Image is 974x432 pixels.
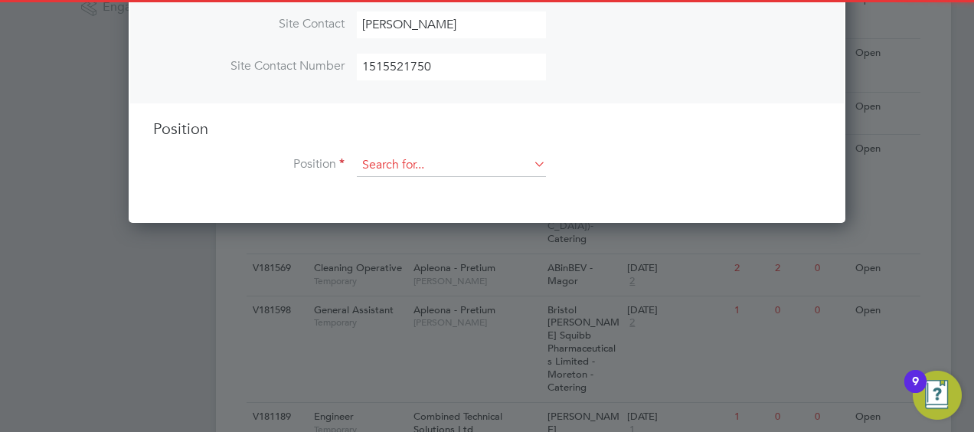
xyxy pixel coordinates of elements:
[153,58,345,74] label: Site Contact Number
[153,119,821,139] h3: Position
[357,154,546,177] input: Search for...
[153,16,345,32] label: Site Contact
[153,156,345,172] label: Position
[913,371,962,420] button: Open Resource Center, 9 new notifications
[912,381,919,401] div: 9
